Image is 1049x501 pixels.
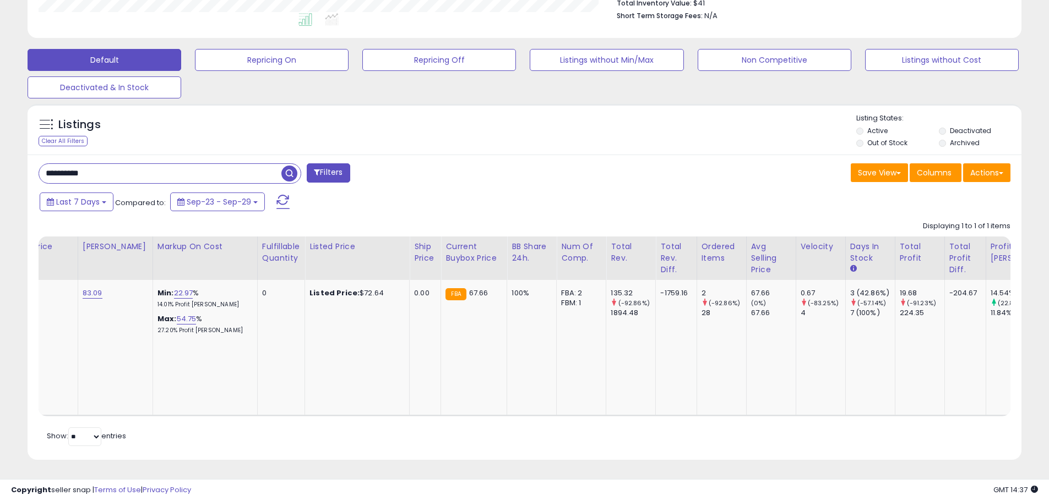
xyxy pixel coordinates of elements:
div: Ordered Items [702,241,742,264]
button: Repricing Off [362,49,516,71]
div: -1759.16 [660,288,688,298]
div: Velocity [801,241,841,252]
div: Total Profit [900,241,940,264]
div: 19.68 [900,288,944,298]
div: Total Rev. [611,241,651,264]
th: The percentage added to the cost of goods (COGS) that forms the calculator for Min & Max prices. [153,236,257,280]
small: Days In Stock. [850,264,857,274]
label: Active [867,126,888,135]
span: N/A [704,10,718,21]
p: 27.20% Profit [PERSON_NAME] [157,327,249,334]
div: [PERSON_NAME] [83,241,148,252]
div: Listed Price [309,241,405,252]
div: 1894.48 [611,308,655,318]
label: Out of Stock [867,138,907,147]
small: (0%) [751,299,767,307]
div: 28 [702,308,746,318]
button: Save View [851,163,908,182]
div: 224.35 [900,308,944,318]
button: Last 7 Days [40,192,113,211]
a: 83.09 [83,288,102,299]
b: Listed Price: [309,288,360,298]
button: Columns [910,163,961,182]
small: FBA [445,288,466,300]
div: Clear All Filters [39,136,88,146]
b: Min: [157,288,174,298]
button: Repricing On [195,49,349,71]
div: Ship Price [414,241,436,264]
button: Actions [963,163,1010,182]
label: Deactivated [950,126,991,135]
div: 100% [512,288,548,298]
div: Avg Selling Price [751,241,791,276]
div: Min Price [17,241,73,252]
button: Listings without Min/Max [530,49,683,71]
small: (-91.23%) [907,299,936,307]
span: Sep-23 - Sep-29 [187,196,251,207]
div: % [157,314,249,334]
a: 54.75 [177,313,197,324]
small: (-92.86%) [618,299,650,307]
div: Num of Comp. [561,241,601,264]
p: 14.01% Profit [PERSON_NAME] [157,301,249,309]
div: 3 (42.86%) [850,288,895,298]
a: Terms of Use [94,485,141,495]
small: (-83.25%) [808,299,839,307]
a: 22.97 [174,288,193,299]
b: Short Term Storage Fees: [617,11,703,20]
div: Days In Stock [850,241,890,264]
button: Non Competitive [698,49,851,71]
div: $72.64 [309,288,401,298]
div: % [157,288,249,309]
button: Deactivated & In Stock [28,76,181,98]
p: Listing States: [856,113,1021,124]
div: 0.00 [414,288,432,298]
div: Current Buybox Price [445,241,502,264]
span: 67.66 [469,288,488,298]
div: 0 [262,288,296,298]
button: Sep-23 - Sep-29 [170,192,265,211]
strong: Copyright [11,485,51,495]
div: Total Rev. Diff. [660,241,692,276]
button: Filters [307,163,350,183]
div: Total Profit Diff. [949,241,981,276]
div: -204.67 [949,288,977,298]
div: 7 (100%) [850,308,895,318]
div: Markup on Cost [157,241,253,252]
small: (-92.86%) [709,299,740,307]
b: Max: [157,313,177,324]
span: Show: entries [47,431,126,441]
div: Displaying 1 to 1 of 1 items [923,221,1010,232]
span: Columns [917,167,952,178]
span: 2025-10-7 14:37 GMT [993,485,1038,495]
button: Listings without Cost [865,49,1019,71]
div: 4 [801,308,845,318]
div: BB Share 24h. [512,241,552,264]
span: Compared to: [115,197,166,208]
div: seller snap | | [11,485,191,496]
span: Last 7 Days [56,196,100,207]
div: 67.66 [751,288,796,298]
small: (22.8%) [998,299,1021,307]
div: FBA: 2 [561,288,597,298]
div: 67.66 [751,308,796,318]
div: 135.32 [611,288,655,298]
div: 2 [702,288,746,298]
button: Default [28,49,181,71]
div: 0.67 [801,288,845,298]
label: Archived [950,138,980,147]
h5: Listings [58,117,101,133]
small: (-57.14%) [857,299,886,307]
div: FBM: 1 [561,298,597,308]
a: Privacy Policy [143,485,191,495]
div: Fulfillable Quantity [262,241,300,264]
